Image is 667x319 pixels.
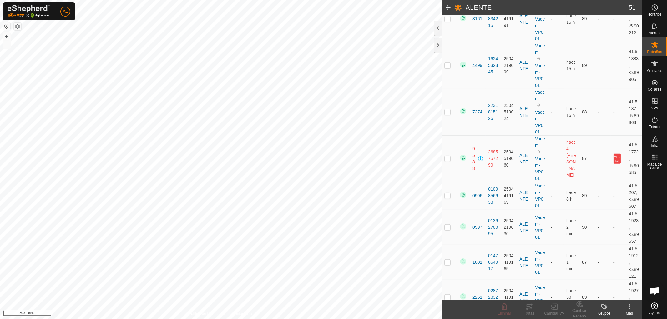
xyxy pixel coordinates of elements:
[466,4,492,11] font: ALENTE
[613,63,615,68] font: -
[504,10,513,28] font: 2504419191
[582,193,587,198] font: 89
[5,41,8,48] font: –
[535,63,545,88] font: Vadem-VP001
[535,285,545,310] a: Vadem-VP001
[598,193,599,198] font: -
[232,312,253,316] font: Contáctenos
[63,9,68,14] font: A1
[535,17,545,41] a: Vadem-VP001
[488,218,498,236] font: 0136270095
[519,222,528,233] font: ALENTE
[519,153,528,164] font: ALENTE
[535,136,545,148] a: Vadem
[598,17,599,22] font: -
[8,5,50,18] img: Logotipo de Gallagher
[488,56,498,74] font: 1624532345
[472,295,482,300] font: 2251
[551,260,552,265] font: -
[459,258,467,265] img: regresando en
[504,218,513,236] font: 2504219030
[544,311,565,316] font: Cambiar VV
[459,191,467,199] img: regresando en
[459,154,467,162] img: regresando en
[613,193,615,198] font: -
[566,218,576,236] font: hace 2 min
[645,282,664,300] div: Chat abierto
[488,103,498,121] font: 2231815126
[535,215,545,240] a: Vadem-VP001
[566,140,577,177] font: hace 4 [PERSON_NAME]
[566,106,576,118] span: 14 de octubre de 2025, 18:02
[647,50,662,54] font: Rebaños
[629,49,639,82] font: 41.51383, -5.89905
[472,16,482,21] font: 3161
[535,110,545,134] a: Vadem-VP001
[566,218,576,236] span: 15 de octubre de 2025, 10:10
[488,187,498,205] font: 0109856633
[504,56,513,74] font: 2504219099
[649,311,660,315] font: Ayuda
[535,43,545,55] a: Vadem
[189,312,225,316] font: Política de Privacidad
[582,156,587,161] font: 87
[614,155,621,163] font: Anuncio
[536,56,541,61] img: hasta
[551,156,552,161] font: -
[647,68,662,73] font: Animales
[651,143,658,148] font: Infra
[566,60,576,71] span: 14 de octubre de 2025, 18:17
[629,142,639,175] font: 41.51772, -5.90585
[535,156,545,181] a: Vadem-VP001
[504,149,513,167] font: 2504519060
[488,10,498,28] font: 0509834215
[535,90,545,101] a: Vadem
[648,87,661,92] font: Collares
[504,253,513,271] font: 2504419165
[551,110,552,115] font: -
[5,33,8,40] font: +
[614,154,620,164] button: Anuncio
[459,61,467,68] img: regresando en
[551,295,552,300] font: -
[519,60,528,71] font: ALENTE
[566,13,576,25] span: 14 de octubre de 2025, 18:16
[488,253,498,271] font: 0147054917
[472,260,482,265] font: 1001
[535,183,545,208] a: Vadem-VP001
[582,225,587,230] font: 90
[642,300,667,317] a: Ayuda
[629,2,639,35] font: 41.51743, -5.90212
[566,13,576,25] font: hace 15 h
[472,63,482,68] font: 4499
[598,110,599,115] font: -
[519,106,528,118] font: ALENTE
[504,288,513,306] font: 2504419189
[566,253,576,271] font: hace 1 min
[504,103,513,121] font: 2504519024
[535,250,545,275] a: Vadem-VP001
[3,41,10,48] button: –
[566,106,576,118] font: hace 16 h
[459,293,467,300] img: regresando en
[582,109,587,114] font: 88
[582,295,587,300] font: 83
[536,103,541,108] img: hasta
[629,246,639,279] font: 41.51912, -5.89121
[3,22,10,30] button: Restablecer Mapa
[613,295,615,300] font: -
[598,260,599,265] font: -
[647,162,662,170] font: Mapa de Calor
[519,190,528,202] font: ALENTE
[536,149,541,154] img: hasta
[613,260,615,265] font: -
[189,311,225,317] a: Política de Privacidad
[651,106,658,110] font: VVs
